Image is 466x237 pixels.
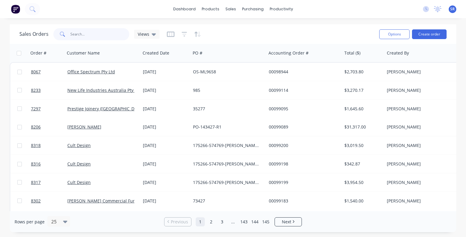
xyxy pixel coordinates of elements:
[143,142,188,149] div: [DATE]
[170,5,199,14] a: dashboard
[387,142,454,149] div: [PERSON_NAME]
[269,161,336,167] div: 00099198
[193,142,260,149] div: 175266-574769-[PERSON_NAME] 3
[30,50,46,56] div: Order #
[344,124,380,130] div: $31,317.00
[143,87,188,93] div: [DATE]
[31,106,41,112] span: 7297
[193,106,260,112] div: 35277
[31,161,41,167] span: 8316
[412,29,447,39] button: Create order
[67,198,147,204] a: [PERSON_NAME] Commercial Furniture
[196,217,205,226] a: Page 1 is your current page
[269,142,336,149] div: 00099200
[387,161,454,167] div: [PERSON_NAME]
[67,50,100,56] div: Customer Name
[268,50,309,56] div: Accounting Order #
[275,219,302,225] a: Next page
[250,217,259,226] a: Page 144
[450,6,455,12] span: SR
[31,63,67,81] a: 8067
[31,118,67,136] a: 8206
[164,219,191,225] a: Previous page
[207,217,216,226] a: Page 2
[344,179,380,185] div: $3,954.50
[228,217,238,226] a: Jump forward
[67,69,115,75] a: Office Spectrum Pty Ltd
[31,179,41,185] span: 8317
[193,124,260,130] div: PO-143427-R1
[31,81,67,99] a: 8233
[261,217,270,226] a: Page 145
[193,87,260,93] div: 985
[222,5,239,14] div: sales
[67,87,141,93] a: New Life Industries Australia Pty Ltd
[344,161,380,167] div: $342.87
[269,124,336,130] div: 00099089
[31,124,41,130] span: 8206
[344,106,380,112] div: $1,645.60
[387,179,454,185] div: [PERSON_NAME]
[31,87,41,93] span: 8233
[193,179,260,185] div: 175266-574769-[PERSON_NAME] 2
[387,87,454,93] div: [PERSON_NAME]
[143,106,188,112] div: [DATE]
[31,155,67,173] a: 8316
[143,179,188,185] div: [DATE]
[143,198,188,204] div: [DATE]
[193,50,202,56] div: PO #
[31,198,41,204] span: 8302
[269,198,336,204] div: 00099183
[67,179,91,185] a: Cult Design
[67,142,91,148] a: Cult Design
[239,5,267,14] div: purchasing
[31,142,41,149] span: 8318
[31,173,67,192] a: 8317
[31,136,67,155] a: 8318
[218,217,227,226] a: Page 3
[31,69,41,75] span: 8067
[143,50,169,56] div: Created Date
[269,87,336,93] div: 00099114
[282,219,291,225] span: Next
[31,100,67,118] a: 7297
[239,217,248,226] a: Page 143
[162,217,304,226] ul: Pagination
[171,219,188,225] span: Previous
[387,50,409,56] div: Created By
[11,5,20,14] img: Factory
[267,5,296,14] div: productivity
[387,124,454,130] div: [PERSON_NAME]
[379,29,410,39] button: Options
[193,69,260,75] div: OS-ML9658
[70,28,130,40] input: Search...
[344,50,360,56] div: Total ($)
[269,69,336,75] div: 00098944
[143,124,188,130] div: [DATE]
[387,69,454,75] div: [PERSON_NAME]
[19,31,49,37] h1: Sales Orders
[193,161,260,167] div: 175266-574769-[PERSON_NAME] 1
[269,179,336,185] div: 00099199
[67,161,91,167] a: Cult Design
[31,210,67,228] a: 8315
[269,106,336,112] div: 00099095
[387,106,454,112] div: [PERSON_NAME]
[344,198,380,204] div: $1,540.00
[199,5,222,14] div: products
[344,142,380,149] div: $3,019.50
[193,198,260,204] div: 73427
[344,87,380,93] div: $3,270.17
[67,124,101,130] a: [PERSON_NAME]
[15,219,45,225] span: Rows per page
[344,69,380,75] div: $2,703.80
[67,106,159,112] a: Prestige Joinery ([GEOGRAPHIC_DATA]) Pty Ltd
[138,31,149,37] span: Views
[143,69,188,75] div: [DATE]
[387,198,454,204] div: [PERSON_NAME]
[143,161,188,167] div: [DATE]
[31,192,67,210] a: 8302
